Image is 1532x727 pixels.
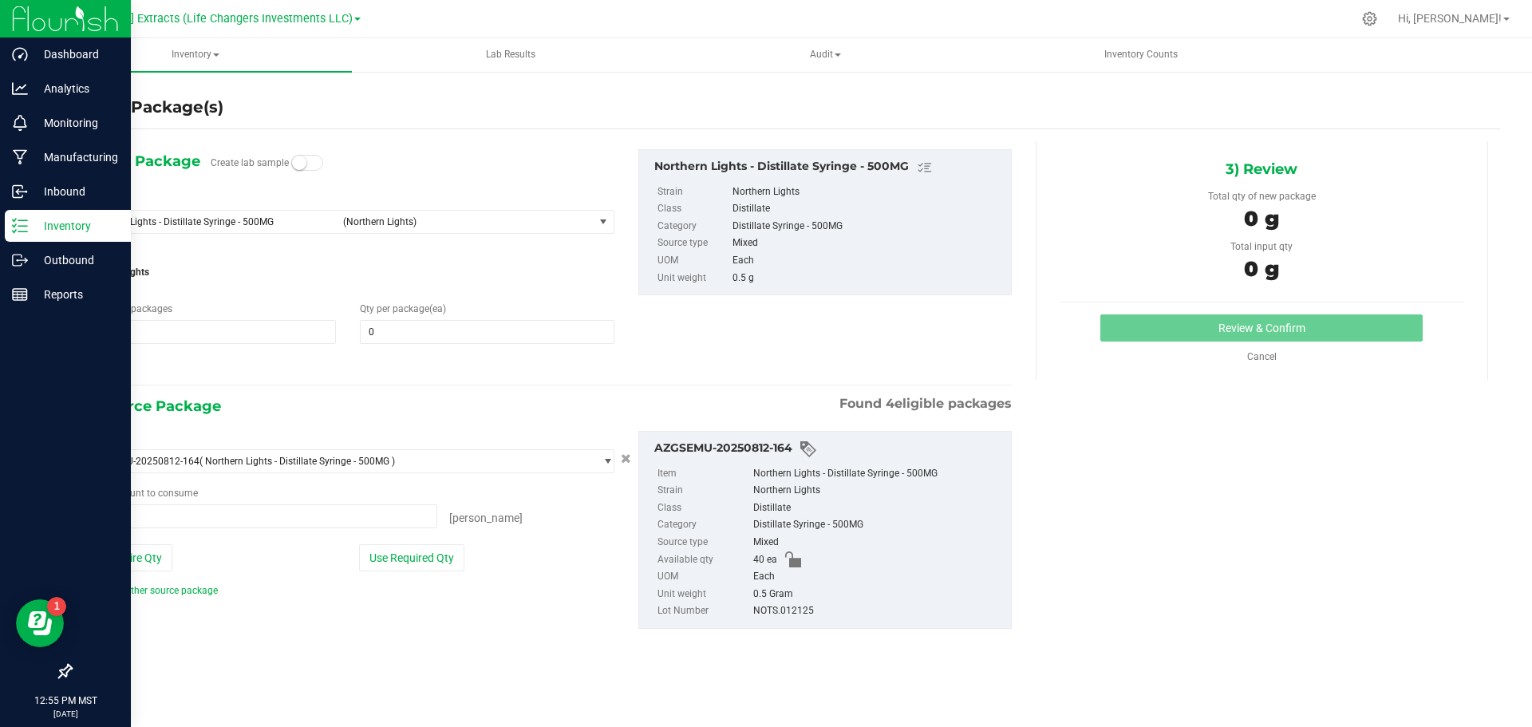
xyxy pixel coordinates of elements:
div: Each [732,252,1002,270]
button: Review & Confirm [1100,314,1423,342]
span: Northern Lights - Distillate Syringe - 500MG [89,216,334,227]
label: Strain [657,184,729,201]
p: Monitoring [28,113,124,132]
span: AZGSEMU-20250812-164 [89,456,199,467]
span: Northern Lights [82,260,614,284]
label: Available qty [657,551,750,569]
div: Mixed [753,534,1003,551]
span: 4 [886,396,894,411]
a: Inventory Counts [984,38,1297,72]
span: Total qty of new package [1208,191,1316,202]
span: select [594,211,614,233]
label: Unit weight [657,586,750,603]
input: 0 [361,321,613,343]
label: UOM [657,252,729,270]
div: Mixed [732,235,1002,252]
span: 2) Source Package [82,394,221,418]
label: Source type [657,534,750,551]
span: (ea) [429,303,446,314]
inline-svg: Inbound [12,184,28,200]
div: Northern Lights - Distillate Syringe - 500MG [654,158,1003,177]
a: Cancel [1247,351,1277,362]
span: Found eligible packages [839,394,1012,413]
p: Outbound [28,251,124,270]
span: 0 g [1244,206,1279,231]
p: Dashboard [28,45,124,64]
span: Qty per package [360,303,446,314]
a: Add another source package [82,585,218,596]
a: Inventory [38,38,352,72]
span: ( Northern Lights - Distillate Syringe - 500MG ) [199,456,395,467]
span: Lab Results [464,48,557,61]
button: Cancel button [616,448,636,471]
inline-svg: Analytics [12,81,28,97]
inline-svg: Outbound [12,252,28,268]
span: count [120,488,144,499]
div: Northern Lights - Distillate Syringe - 500MG [753,465,1003,483]
span: Hi, [PERSON_NAME]! [1398,12,1502,25]
div: Distillate Syringe - 500MG [753,516,1003,534]
div: NOTS.012125 [753,603,1003,620]
label: Class [657,200,729,218]
label: Class [657,500,750,517]
span: 40 ea [753,551,777,569]
button: Use Required Qty [359,544,464,571]
div: Distillate [753,500,1003,517]
div: Northern Lights [732,184,1002,201]
span: select [594,450,614,472]
div: Distillate Syringe - 500MG [732,218,1002,235]
label: Unit weight [657,270,729,287]
label: Category [657,218,729,235]
div: Distillate [732,200,1002,218]
span: Audit [669,39,981,71]
p: Inventory [28,216,124,235]
span: Total input qty [1230,241,1293,252]
p: Inbound [28,182,124,201]
span: Inventory Counts [1083,48,1199,61]
label: Create lab sample [211,151,289,175]
label: Strain [657,482,750,500]
div: Northern Lights [753,482,1003,500]
label: Lot Number [657,603,750,620]
inline-svg: Dashboard [12,46,28,62]
inline-svg: Manufacturing [12,149,28,165]
div: Manage settings [1360,11,1380,26]
label: Item [657,465,750,483]
span: 1) New Package [82,149,200,173]
inline-svg: Inventory [12,218,28,234]
div: AZGSEMU-20250812-164 [654,440,1003,459]
span: [PERSON_NAME] Extracts (Life Changers Investments LLC) [46,12,353,26]
inline-svg: Reports [12,286,28,302]
span: Package to consume [82,488,198,499]
span: 0 g [1244,256,1279,282]
input: 1 [83,321,335,343]
label: Source type [657,235,729,252]
div: 0.5 Gram [753,586,1003,603]
span: 3) Review [1226,157,1297,181]
div: 0.5 g [732,270,1002,287]
p: Analytics [28,79,124,98]
label: Category [657,516,750,534]
p: Reports [28,285,124,304]
span: (Northern Lights) [343,216,587,227]
iframe: Resource center unread badge [47,597,66,616]
iframe: Resource center [16,599,64,647]
span: [PERSON_NAME] [449,512,523,524]
p: Manufacturing [28,148,124,167]
label: UOM [657,568,750,586]
h4: Create Package(s) [70,96,223,119]
div: Each [753,568,1003,586]
p: 12:55 PM MST [7,693,124,708]
a: Audit [669,38,982,72]
inline-svg: Monitoring [12,115,28,131]
a: Lab Results [353,38,667,72]
p: [DATE] [7,708,124,720]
